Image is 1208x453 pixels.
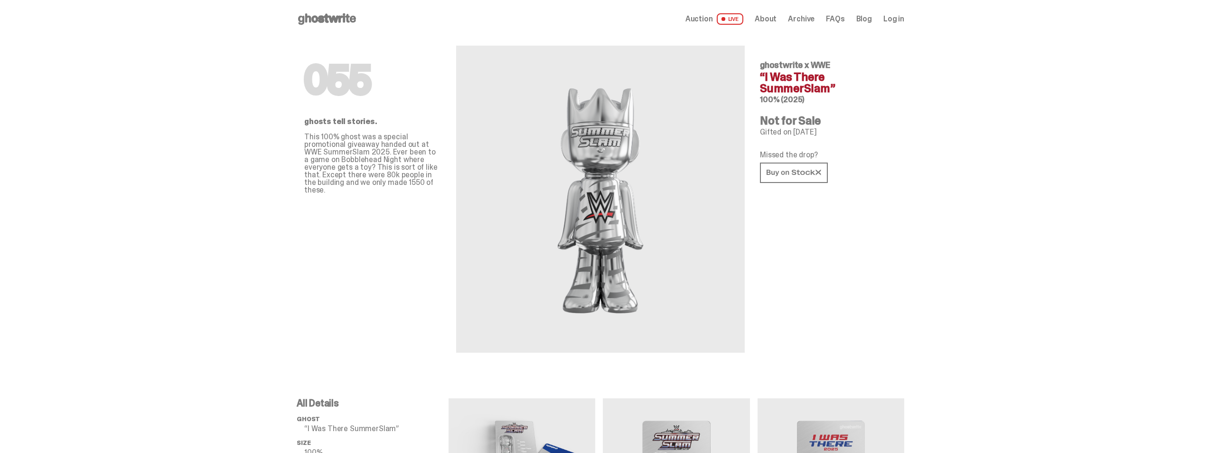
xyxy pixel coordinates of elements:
[297,439,310,447] span: Size
[883,15,904,23] a: Log in
[760,59,830,71] span: ghostwrite x WWE
[685,13,743,25] a: Auction LIVE
[297,398,449,408] p: All Details
[685,15,713,23] span: Auction
[760,115,897,126] h4: Not for Sale
[304,425,449,433] p: “I Was There SummerSlam”
[788,15,815,23] a: Archive
[760,95,805,105] span: 100% (2025)
[717,13,744,25] span: LIVE
[760,128,897,136] p: Gifted on [DATE]
[496,68,705,330] img: WWE&ldquo;I Was There SummerSlam&rdquo;
[304,133,441,194] p: This 100% ghost was a special promotional giveaway handed out at WWE SummerSlam 2025. Ever been t...
[755,15,777,23] a: About
[297,415,320,423] span: ghost
[760,151,897,159] p: Missed the drop?
[304,61,441,99] h1: 055
[856,15,872,23] a: Blog
[760,71,897,94] h4: “I Was There SummerSlam”
[304,118,441,125] p: ghosts tell stories.
[826,15,844,23] a: FAQs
